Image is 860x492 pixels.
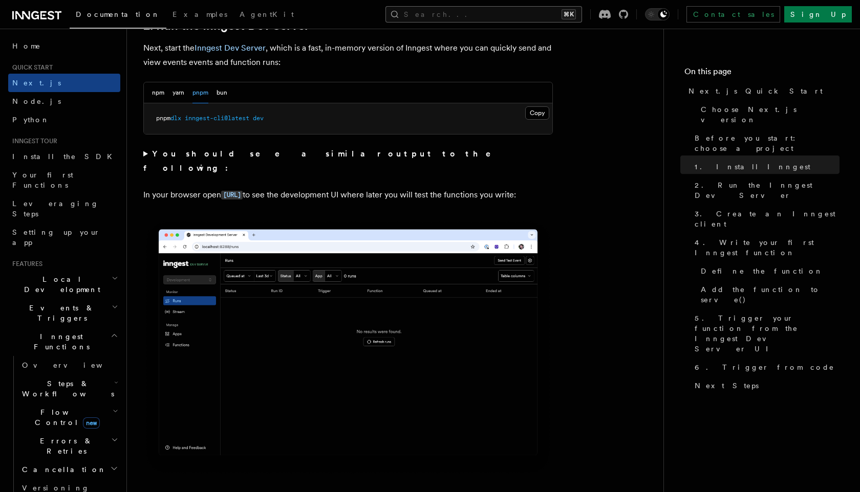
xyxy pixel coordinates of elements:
span: Setting up your app [12,228,100,247]
button: Inngest Functions [8,327,120,356]
a: Add the function to serve() [697,280,840,309]
p: Next, start the , which is a fast, in-memory version of Inngest where you can quickly send and vi... [143,41,553,70]
a: Setting up your app [8,223,120,252]
span: Before you start: choose a project [695,133,840,153]
img: Inngest Dev Server's 'Runs' tab with no data [143,219,553,476]
span: Next.js [12,79,61,87]
span: Inngest Functions [8,331,111,352]
button: Errors & Retries [18,432,120,460]
a: Your first Functions [8,166,120,194]
span: Documentation [76,10,160,18]
a: Sign Up [784,6,852,23]
a: Overview [18,356,120,374]
button: Search...⌘K [385,6,582,23]
a: Contact sales [686,6,780,23]
span: Install the SDK [12,152,118,161]
span: Your first Functions [12,171,73,189]
span: 3. Create an Inngest client [695,209,840,229]
span: Python [12,116,50,124]
span: Node.js [12,97,61,105]
button: Local Development [8,270,120,299]
a: Python [8,110,120,129]
span: 1. Install Inngest [695,162,810,172]
a: Next.js [8,74,120,92]
span: pnpm [156,115,170,122]
span: Cancellation [18,464,106,475]
span: Add the function to serve() [701,284,840,305]
span: 2. Run the Inngest Dev Server [695,180,840,200]
span: Features [8,260,42,268]
h4: On this page [684,65,840,82]
span: Quick start [8,63,53,72]
p: In your browser open to see the development UI where later you will test the functions you write: [143,188,553,203]
button: Flow Controlnew [18,403,120,432]
span: Examples [173,10,227,18]
a: Next Steps [691,376,840,395]
a: Inngest Dev Server [195,43,266,53]
span: Steps & Workflows [18,378,114,399]
a: AgentKit [233,3,300,28]
button: Cancellation [18,460,120,479]
a: Home [8,37,120,55]
span: 6. Trigger from code [695,362,834,372]
span: dev [253,115,264,122]
span: dlx [170,115,181,122]
button: Steps & Workflows [18,374,120,403]
a: Before you start: choose a project [691,129,840,158]
span: inngest-cli@latest [185,115,249,122]
a: 1. Install Inngest [691,158,840,176]
span: Leveraging Steps [12,199,99,218]
span: AgentKit [240,10,294,18]
a: 5. Trigger your function from the Inngest Dev Server UI [691,309,840,358]
span: Home [12,41,41,51]
strong: You should see a similar output to the following: [143,149,505,173]
a: Leveraging Steps [8,194,120,223]
span: Flow Control [18,407,113,428]
span: Next Steps [695,381,759,391]
span: Errors & Retries [18,436,111,456]
span: Overview [22,361,127,369]
span: Next.js Quick Start [689,86,823,96]
button: Toggle dark mode [645,8,670,20]
span: 5. Trigger your function from the Inngest Dev Server UI [695,313,840,354]
button: yarn [173,82,184,103]
kbd: ⌘K [562,9,576,19]
a: 4. Write your first Inngest function [691,233,840,262]
code: [URL] [221,191,243,199]
a: Next.js Quick Start [684,82,840,100]
a: Install the SDK [8,147,120,166]
a: 2. Run the Inngest Dev Server [691,176,840,205]
a: Examples [166,3,233,28]
a: 6. Trigger from code [691,358,840,376]
span: Versioning [22,484,90,492]
span: new [83,417,100,429]
span: Choose Next.js version [701,104,840,125]
a: Node.js [8,92,120,110]
a: Documentation [70,3,166,29]
a: 3. Create an Inngest client [691,205,840,233]
summary: You should see a similar output to the following: [143,147,553,175]
span: Define the function [701,266,823,276]
button: Events & Triggers [8,299,120,327]
span: Local Development [8,274,112,295]
a: Define the function [697,262,840,280]
a: [URL] [221,190,243,199]
button: Copy [525,106,549,120]
button: pnpm [192,82,208,103]
span: Inngest tour [8,137,57,145]
button: bun [217,82,227,103]
span: Events & Triggers [8,303,112,323]
button: npm [152,82,164,103]
a: Choose Next.js version [697,100,840,129]
span: 4. Write your first Inngest function [695,237,840,258]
